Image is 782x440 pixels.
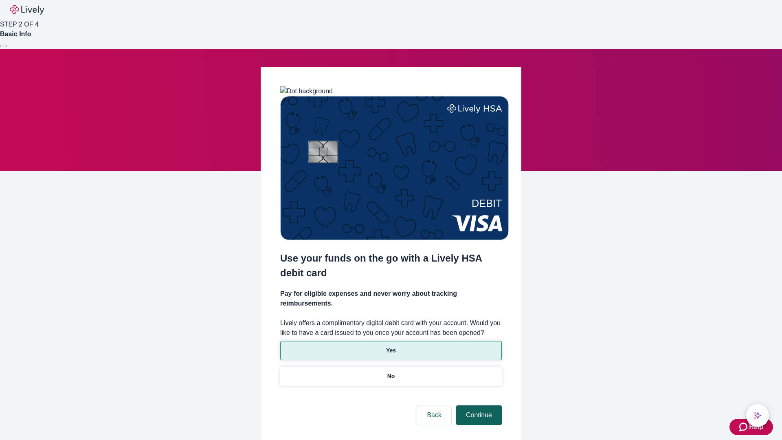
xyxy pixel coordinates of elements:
p: Yes [386,346,396,355]
h2: Use your funds on the go with a Lively HSA debit card [280,251,502,280]
h4: Pay for eligible expenses and never worry about tracking reimbursements. [280,289,502,308]
button: Yes [280,341,502,360]
button: Zendesk support iconHelp [729,419,773,435]
img: Lively [10,5,44,15]
svg: Lively AI Assistant [753,411,762,420]
img: Dot background [280,86,333,96]
button: No [280,367,502,386]
svg: Zendesk support icon [739,422,749,432]
label: Lively offers a complimentary digital debit card with your account. Would you like to have a card... [280,318,502,338]
span: Help [749,422,763,432]
button: Continue [456,405,502,425]
button: chat [746,404,769,427]
p: No [387,372,395,381]
button: Back [417,405,451,425]
img: Debit card [280,96,509,240]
